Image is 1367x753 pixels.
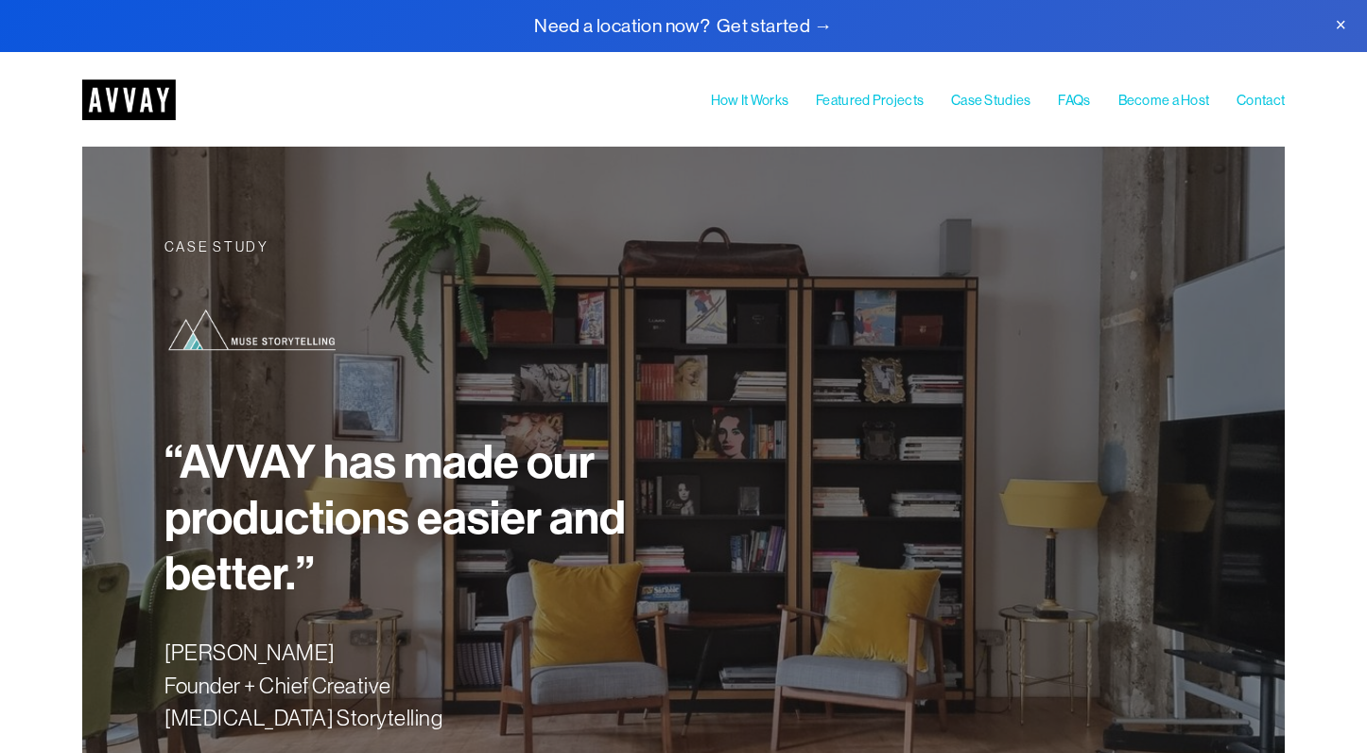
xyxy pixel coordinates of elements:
[82,79,176,120] img: AVVAY - The First Nationwide Location Scouting Co.
[1118,90,1210,114] a: Become a Host
[1237,90,1285,114] a: Contact
[711,90,789,114] a: How It Works
[951,90,1031,114] a: Case Studies
[164,637,767,735] p: [PERSON_NAME] Founder + Chief Creative [MEDICAL_DATA] Storytelling
[816,90,924,114] a: Featured Projects
[1058,90,1090,114] a: FAQs
[164,434,767,603] h1: “AVVAY has made our productions easier and better.”
[164,237,1029,258] p: C A S E S T U D Y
